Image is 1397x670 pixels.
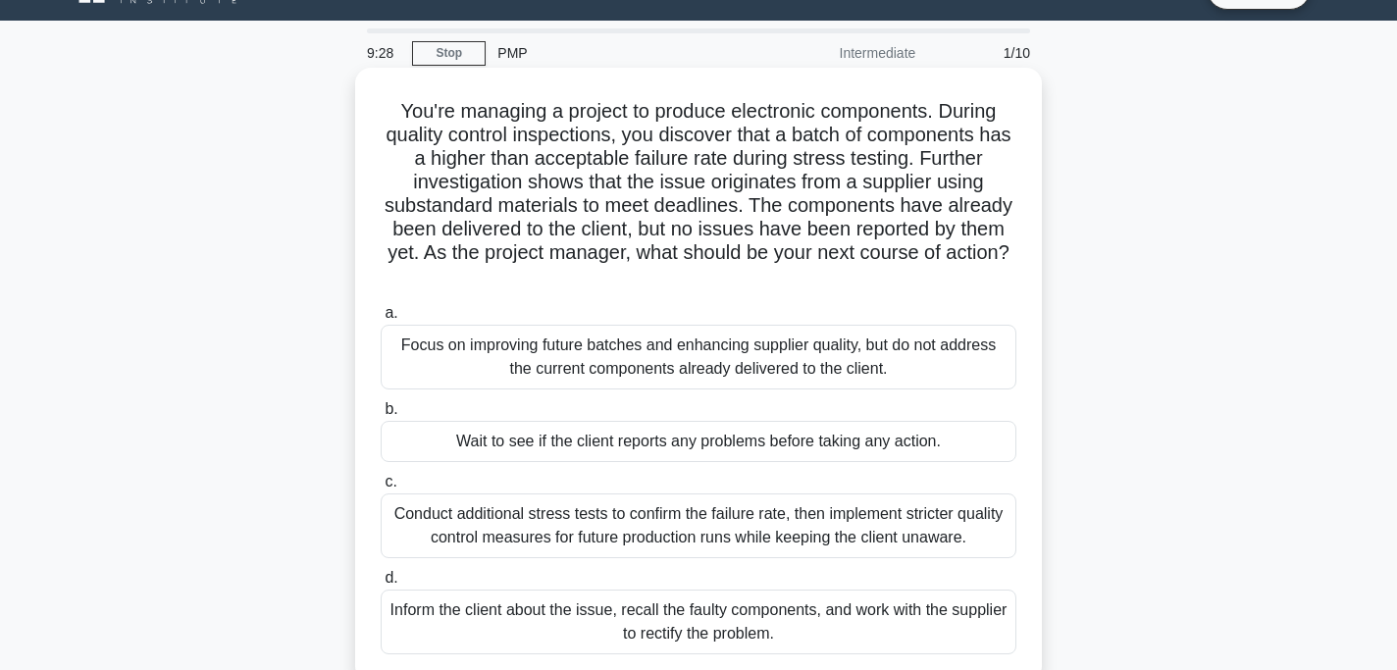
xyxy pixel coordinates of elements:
span: c. [385,473,396,490]
div: PMP [486,33,755,73]
span: a. [385,304,397,321]
div: 9:28 [355,33,412,73]
div: Intermediate [755,33,927,73]
div: Conduct additional stress tests to confirm the failure rate, then implement stricter quality cont... [381,493,1016,558]
a: Stop [412,41,486,66]
span: b. [385,400,397,417]
div: 1/10 [927,33,1042,73]
div: Inform the client about the issue, recall the faulty components, and work with the supplier to re... [381,590,1016,654]
span: d. [385,569,397,586]
div: Focus on improving future batches and enhancing supplier quality, but do not address the current ... [381,325,1016,389]
h5: You're managing a project to produce electronic components. During quality control inspections, y... [379,99,1018,289]
div: Wait to see if the client reports any problems before taking any action. [381,421,1016,462]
